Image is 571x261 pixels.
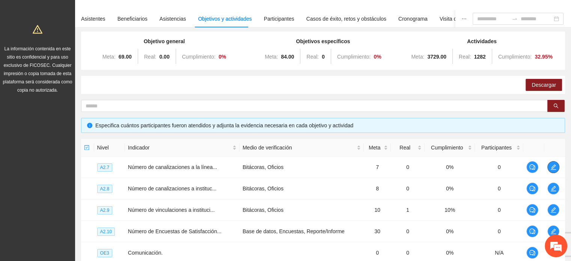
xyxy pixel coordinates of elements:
[33,24,42,34] span: warning
[532,81,556,89] span: Descargar
[425,221,475,242] td: 0%
[526,204,538,216] button: comment
[364,178,391,199] td: 8
[526,183,538,195] button: comment
[548,186,559,192] span: edit
[526,225,538,237] button: comment
[240,221,364,242] td: Base de datos, Encuestas, Reporte/Informe
[322,54,325,60] strong: 0
[553,103,559,109] span: search
[4,178,143,204] textarea: Escriba su mensaje y pulse “Intro”
[425,199,475,221] td: 10%
[367,143,382,152] span: Meta
[475,221,523,242] td: 0
[547,100,565,112] button: search
[474,54,486,60] strong: 1282
[526,247,538,259] button: comment
[475,199,523,221] td: 0
[478,143,515,152] span: Participantes
[548,228,559,234] span: edit
[128,207,215,213] span: Número de vinculaciones a instituci...
[337,54,371,60] span: Cumplimiento:
[81,15,105,23] div: Asistentes
[374,54,381,60] strong: 0 %
[467,38,497,44] strong: Actividades
[128,143,231,152] span: Indicador
[391,221,425,242] td: 0
[243,143,355,152] span: Medio de verificación
[306,54,319,60] span: Real:
[128,186,217,192] span: Número de canalizaciones a instituc...
[547,183,559,195] button: edit
[94,139,125,157] th: Nivel
[425,178,475,199] td: 0%
[125,139,240,157] th: Indicador
[391,157,425,178] td: 0
[461,16,467,21] span: ellipsis
[425,157,475,178] td: 0%
[364,139,391,157] th: Meta
[281,54,294,60] strong: 84.00
[459,54,471,60] span: Real:
[44,87,104,163] span: Estamos en línea.
[264,15,294,23] div: Participantes
[512,16,518,22] span: to
[97,228,115,236] span: A2.10
[3,46,72,93] span: La información contenida en este sitio es confidencial y para uso exclusivo de FICOSEC. Cualquier...
[475,139,523,157] th: Participantes
[144,54,157,60] span: Real:
[128,164,217,170] span: Número de canalizaciones a la línea...
[119,54,132,60] strong: 69.00
[498,54,532,60] span: Cumplimiento:
[440,15,510,23] div: Visita de campo y entregables
[364,157,391,178] td: 7
[95,121,559,130] div: Especifica cuántos participantes fueron atendidos y adjunta la evidencia necesaria en cada objeti...
[296,38,350,44] strong: Objetivos específicos
[198,15,252,23] div: Objetivos y actividades
[425,139,475,157] th: Cumplimiento
[398,15,428,23] div: Cronograma
[84,145,89,150] span: check-square
[218,54,226,60] strong: 0 %
[547,225,559,237] button: edit
[526,161,538,173] button: comment
[123,4,141,22] div: Minimizar ventana de chat en vivo
[394,143,416,152] span: Real
[306,15,386,23] div: Casos de éxito, retos y obstáculos
[39,38,126,48] div: Chatee con nosotros ahora
[160,15,186,23] div: Asistencias
[475,178,523,199] td: 0
[240,199,364,221] td: Bitácoras, Oficios
[455,10,473,27] button: ellipsis
[548,207,559,213] span: edit
[182,54,215,60] span: Cumplimiento:
[159,54,169,60] strong: 0.00
[391,199,425,221] td: 1
[411,54,424,60] span: Meta:
[97,163,113,172] span: A2.7
[97,249,112,257] span: OE3
[97,206,113,214] span: A2.9
[240,178,364,199] td: Bitácoras, Oficios
[427,54,446,60] strong: 3729.00
[144,38,185,44] strong: Objetivo general
[240,139,364,157] th: Medio de verificación
[475,157,523,178] td: 0
[240,157,364,178] td: Bitácoras, Oficios
[97,185,113,193] span: A2.8
[87,123,92,128] span: info-circle
[526,79,562,91] button: Descargar
[364,199,391,221] td: 10
[512,16,518,22] span: swap-right
[547,161,559,173] button: edit
[391,139,425,157] th: Real
[102,54,116,60] span: Meta:
[428,143,466,152] span: Cumplimiento
[391,178,425,199] td: 0
[118,15,148,23] div: Beneficiarios
[548,164,559,170] span: edit
[265,54,278,60] span: Meta:
[535,54,553,60] strong: 32.95 %
[364,221,391,242] td: 30
[547,204,559,216] button: edit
